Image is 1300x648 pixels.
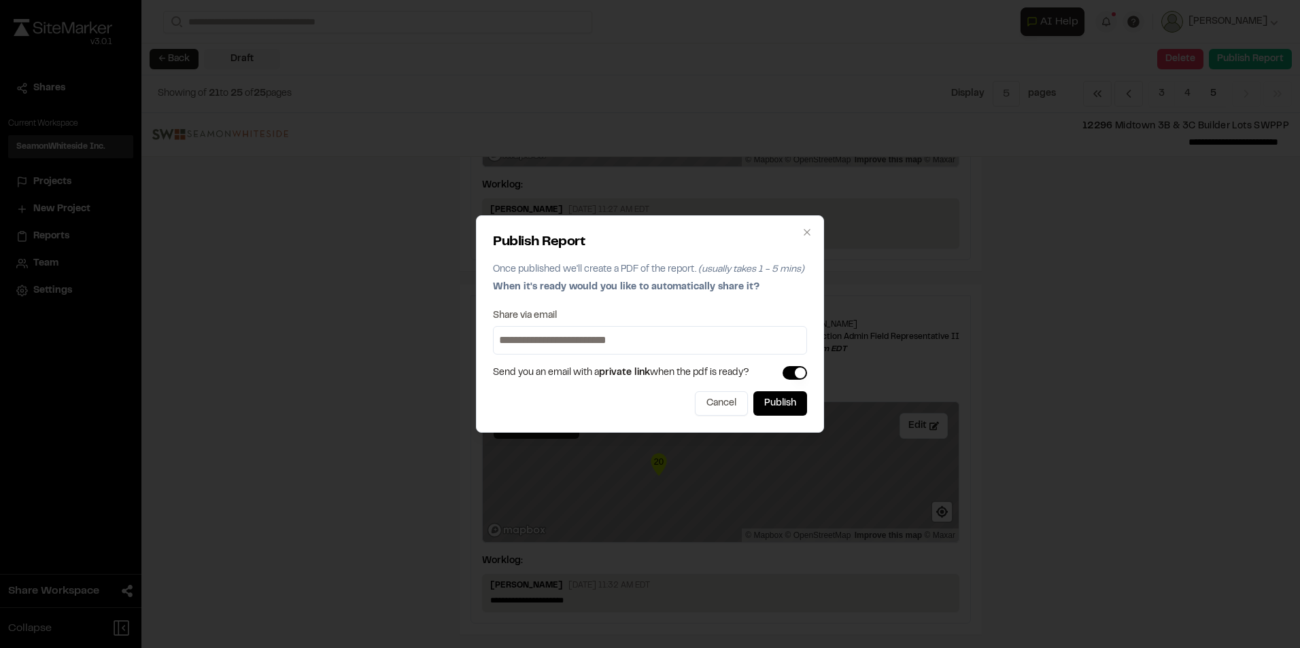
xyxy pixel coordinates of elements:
[698,266,804,274] span: (usually takes 1 - 5 mins)
[493,232,807,253] h2: Publish Report
[695,391,748,416] button: Cancel
[753,391,807,416] button: Publish
[493,262,807,277] p: Once published we'll create a PDF of the report.
[493,365,749,380] span: Send you an email with a when the pdf is ready?
[493,311,557,321] label: Share via email
[493,283,759,291] span: When it's ready would you like to automatically share it?
[599,369,650,377] span: private link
